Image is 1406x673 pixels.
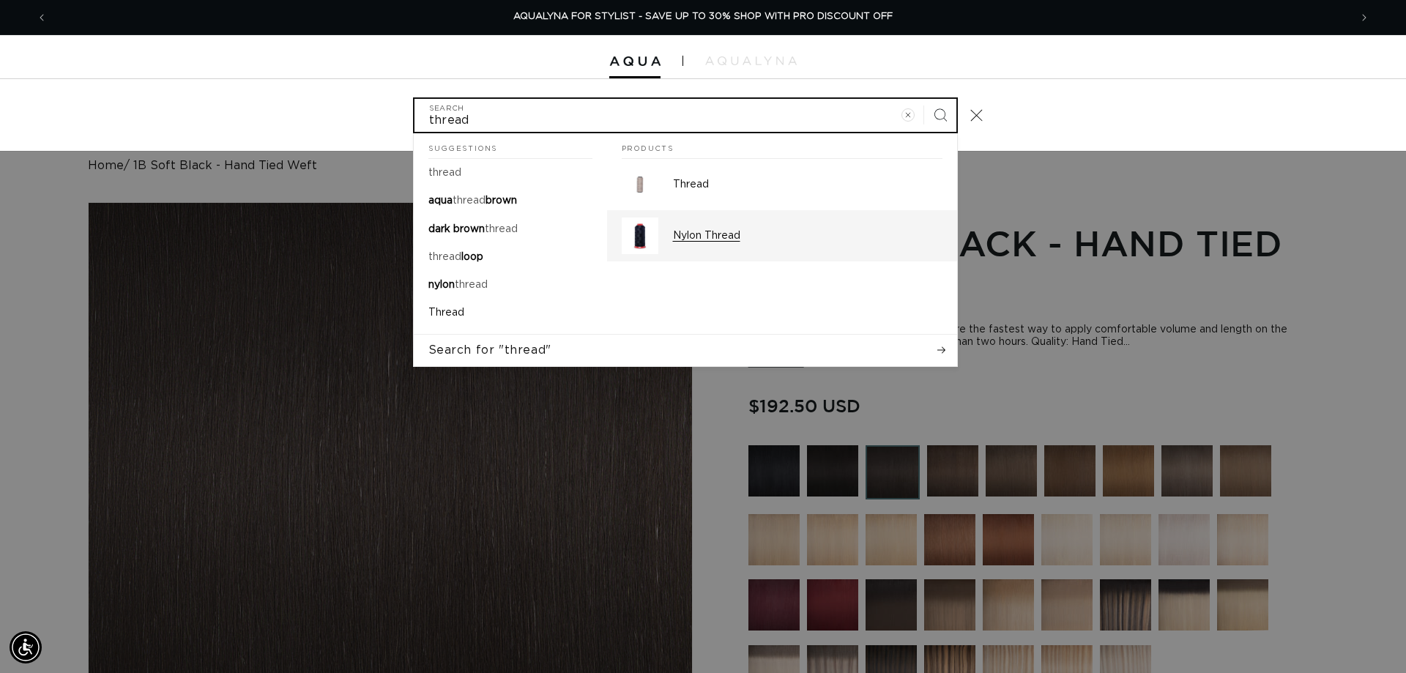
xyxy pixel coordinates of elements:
mark: thread [428,168,461,178]
p: Nylon Thread [673,229,942,242]
a: Thread [607,159,957,210]
mark: thread [453,196,486,206]
a: dark brown thread [414,215,607,243]
img: Black [622,217,658,254]
span: nylon [428,280,455,290]
span: dark brown [428,224,485,234]
h2: Products [622,133,942,160]
button: Previous announcement [26,4,58,31]
a: Nylon Thread [607,210,957,261]
a: Thread [414,299,607,327]
mark: thread [485,224,518,234]
mark: thread [428,252,461,262]
p: nylon thread [428,278,488,291]
a: aqua thread brown [414,187,607,215]
a: thread loop [414,243,607,271]
input: Search [414,99,956,132]
h2: Suggestions [428,133,592,160]
img: Blonde [622,166,658,203]
span: loop [461,252,483,262]
span: Search for "thread" [428,342,551,358]
p: thread loop [428,250,483,264]
img: aqualyna.com [705,56,797,65]
span: brown [486,196,517,206]
p: Thread [673,178,942,191]
p: aqua thread brown [428,194,517,207]
a: thread [414,159,607,187]
button: Close [961,99,993,131]
button: Search [924,99,956,131]
span: AQUALYNA FOR STYLIST - SAVE UP TO 30% SHOP WITH PRO DISCOUNT OFF [513,12,893,21]
span: aqua [428,196,453,206]
p: dark brown thread [428,223,518,236]
p: Thread [428,306,464,319]
button: Next announcement [1348,4,1380,31]
p: thread [428,166,461,179]
a: nylon thread [414,271,607,299]
div: Accessibility Menu [10,631,42,663]
iframe: Chat Widget [1333,603,1406,673]
button: Clear search term [892,99,924,131]
img: Aqua Hair Extensions [609,56,661,67]
mark: thread [455,280,488,290]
